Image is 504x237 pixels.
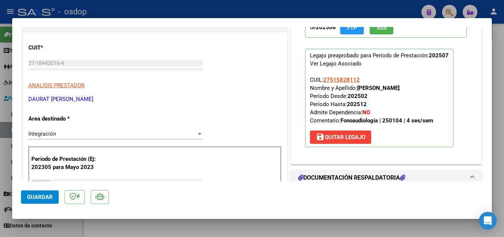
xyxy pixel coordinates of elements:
mat-expansion-panel-header: DOCUMENTACIÓN RESPALDATORIA [291,170,481,185]
button: Quitar Legajo [310,131,371,144]
div: Open Intercom Messenger [479,212,497,230]
p: CUIT [28,44,104,52]
span: SSS [377,24,387,31]
strong: NO [362,109,370,116]
p: Legajo preaprobado para Período de Prestación: [305,49,453,147]
span: Comentario: [310,117,433,124]
div: Ver Legajo Asociado [310,60,362,68]
strong: 202506 [316,24,336,31]
strong: 202502 [348,93,367,99]
p: Período de Prestación (Ej: 202305 para Mayo 2023 [31,155,106,172]
strong: [PERSON_NAME] [357,85,400,91]
p: DAURAT [PERSON_NAME] [28,95,282,104]
button: FTP [340,21,364,34]
button: SSS [370,21,393,34]
h1: DOCUMENTACIÓN RESPALDATORIA [298,173,405,182]
mat-icon: save [316,132,325,141]
span: Guardar [27,194,53,200]
strong: 202507 [429,52,449,59]
span: Integración [28,131,56,137]
strong: Fonoaudiología | 250104 | 4 ses/sem [341,117,433,124]
span: 27515828112 [323,77,360,83]
strong: 202512 [347,101,367,108]
p: Area destinado * [28,115,104,123]
span: ANALISIS PRESTADOR [28,82,84,89]
button: Guardar [21,190,59,204]
span: CUIL: Nombre y Apellido: Período Desde: Período Hasta: Admite Dependencia: [310,77,433,124]
span: FTP [347,24,357,31]
span: Quitar Legajo [316,134,365,140]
